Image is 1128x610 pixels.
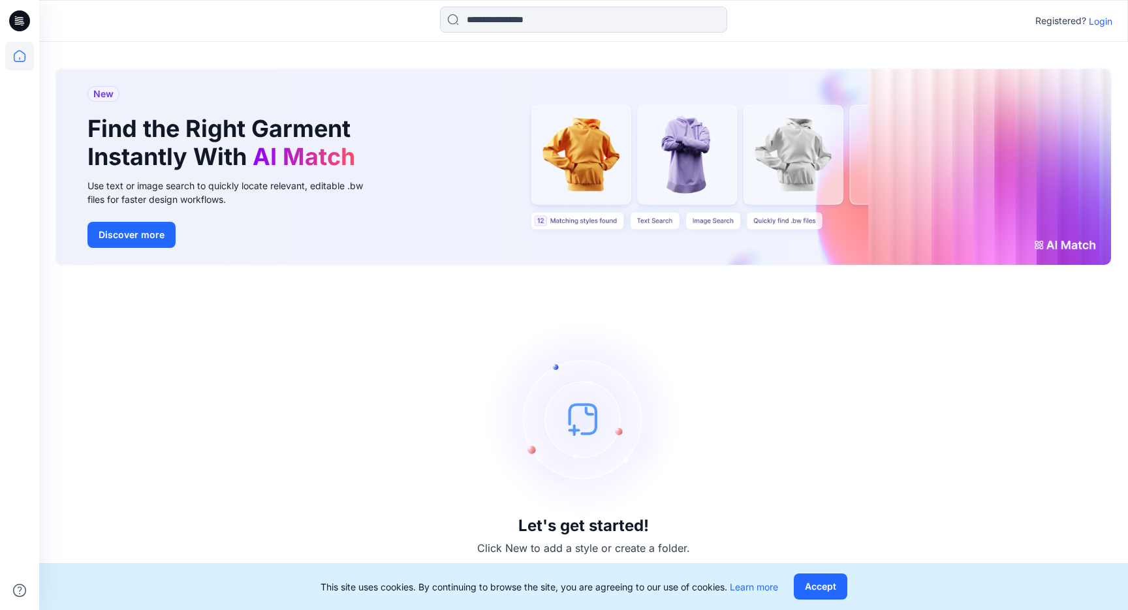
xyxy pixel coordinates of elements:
[477,540,690,556] p: Click New to add a style or create a folder.
[794,573,847,600] button: Accept
[93,86,114,102] span: New
[87,222,176,248] button: Discover more
[518,517,649,535] h3: Let's get started!
[486,321,681,517] img: empty-state-image.svg
[87,179,381,206] div: Use text or image search to quickly locate relevant, editable .bw files for faster design workflows.
[1035,13,1086,29] p: Registered?
[87,115,362,171] h1: Find the Right Garment Instantly With
[730,581,778,592] a: Learn more
[253,142,355,171] span: AI Match
[321,580,778,594] p: This site uses cookies. By continuing to browse the site, you are agreeing to our use of cookies.
[1089,14,1112,28] p: Login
